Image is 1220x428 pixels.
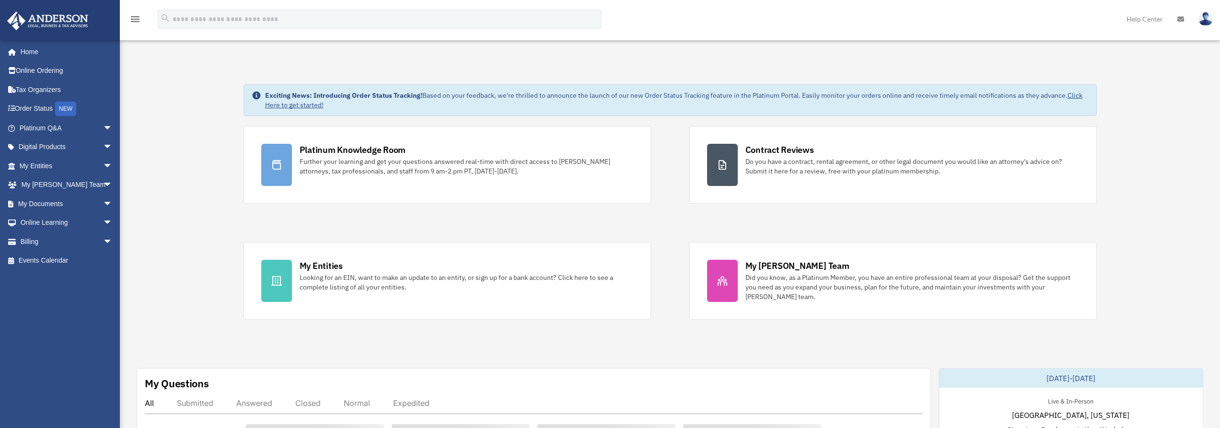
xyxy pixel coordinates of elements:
[103,156,122,176] span: arrow_drop_down
[7,232,127,251] a: Billingarrow_drop_down
[1198,12,1213,26] img: User Pic
[7,80,127,99] a: Tax Organizers
[393,398,430,408] div: Expedited
[1040,395,1101,405] div: Live & In-Person
[7,213,127,232] a: Online Learningarrow_drop_down
[145,376,209,391] div: My Questions
[103,232,122,252] span: arrow_drop_down
[1012,409,1129,421] span: [GEOGRAPHIC_DATA], [US_STATE]
[300,260,343,272] div: My Entities
[103,118,122,138] span: arrow_drop_down
[689,242,1097,320] a: My [PERSON_NAME] Team Did you know, as a Platinum Member, you have an entire professional team at...
[7,138,127,157] a: Digital Productsarrow_drop_down
[7,118,127,138] a: Platinum Q&Aarrow_drop_down
[7,251,127,270] a: Events Calendar
[7,156,127,175] a: My Entitiesarrow_drop_down
[160,13,171,23] i: search
[129,13,141,25] i: menu
[55,102,76,116] div: NEW
[745,144,814,156] div: Contract Reviews
[103,175,122,195] span: arrow_drop_down
[745,157,1079,176] div: Do you have a contract, rental agreement, or other legal document you would like an attorney's ad...
[244,242,651,320] a: My Entities Looking for an EIN, want to make an update to an entity, or sign up for a bank accoun...
[7,99,127,119] a: Order StatusNEW
[103,138,122,157] span: arrow_drop_down
[177,398,213,408] div: Submitted
[129,17,141,25] a: menu
[265,91,1089,110] div: Based on your feedback, we're thrilled to announce the launch of our new Order Status Tracking fe...
[103,213,122,233] span: arrow_drop_down
[236,398,272,408] div: Answered
[7,175,127,195] a: My [PERSON_NAME] Teamarrow_drop_down
[7,61,127,81] a: Online Ordering
[745,273,1079,301] div: Did you know, as a Platinum Member, you have an entire professional team at your disposal? Get th...
[103,194,122,214] span: arrow_drop_down
[7,194,127,213] a: My Documentsarrow_drop_down
[295,398,321,408] div: Closed
[265,91,1082,109] a: Click Here to get started!
[689,126,1097,204] a: Contract Reviews Do you have a contract, rental agreement, or other legal document you would like...
[300,157,633,176] div: Further your learning and get your questions answered real-time with direct access to [PERSON_NAM...
[300,144,406,156] div: Platinum Knowledge Room
[4,12,91,30] img: Anderson Advisors Platinum Portal
[145,398,154,408] div: All
[244,126,651,204] a: Platinum Knowledge Room Further your learning and get your questions answered real-time with dire...
[265,91,422,100] strong: Exciting News: Introducing Order Status Tracking!
[300,273,633,292] div: Looking for an EIN, want to make an update to an entity, or sign up for a bank account? Click her...
[745,260,849,272] div: My [PERSON_NAME] Team
[939,369,1203,388] div: [DATE]-[DATE]
[7,42,122,61] a: Home
[344,398,370,408] div: Normal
